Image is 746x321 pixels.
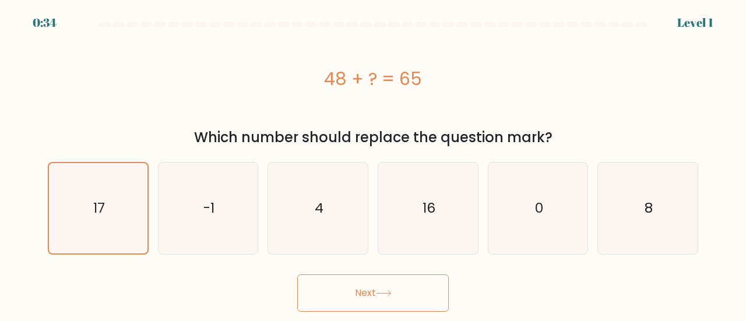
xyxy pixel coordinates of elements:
div: 48 + ? = 65 [48,66,698,92]
div: Which number should replace the question mark? [55,127,691,148]
text: -1 [203,199,214,218]
text: 4 [315,199,323,218]
button: Next [297,274,449,312]
text: 16 [423,199,435,218]
div: 0:34 [33,14,57,31]
div: Level 1 [677,14,713,31]
text: 8 [645,199,653,218]
text: 17 [93,199,105,217]
text: 0 [535,199,543,218]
